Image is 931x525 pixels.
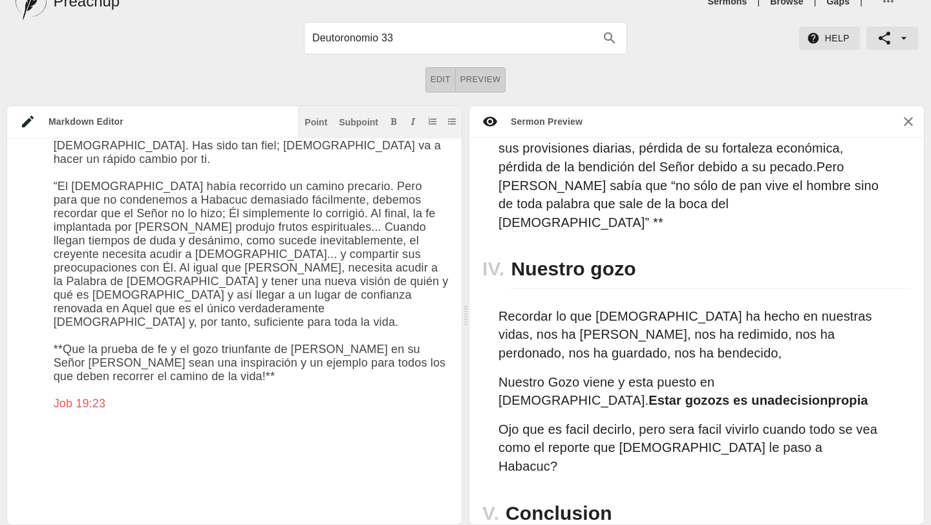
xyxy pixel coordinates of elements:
[445,115,458,128] button: Add unordered list
[498,84,882,232] p: **Se podría sobrevivir a la pérdida de cualquiera de estos individualmente. Juntas, las pérdidas ...
[302,115,330,128] button: Insert point
[312,28,595,48] input: Search sermons
[498,373,882,410] p: Nuestro Gozo viene y esta puesto en [DEMOGRAPHIC_DATA].
[511,250,911,289] h2: Nuestro gozo
[648,393,868,407] strong: Estar gozozs es una propia
[339,118,378,127] div: Subpoint
[498,115,583,128] div: Sermon Preview
[799,27,860,50] button: Help
[305,118,327,127] div: Point
[336,115,381,128] button: Subpoint
[460,72,501,87] span: Preview
[425,67,456,92] button: Edit
[36,115,298,128] div: Markdown Editor
[866,460,915,509] iframe: Drift Widget Chat Controller
[482,250,511,288] h2: IV.
[407,115,420,128] button: Add italic text
[456,67,506,92] button: Preview
[425,67,506,92] div: text alignment
[498,420,882,476] p: Ojo que es facil decirlo, pero sera facil vivirlo cuando todo se vea como el reporte que [DEMOGRA...
[431,72,451,87] span: Edit
[387,115,400,128] button: Add bold text
[498,307,882,363] p: Recordar lo que [DEMOGRAPHIC_DATA] ha hecho en nuestras vidas, nos ha [PERSON_NAME], nos ha redim...
[426,115,439,128] button: Add ordered list
[595,24,624,52] button: search
[809,30,850,47] span: Help
[775,393,828,407] span: decision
